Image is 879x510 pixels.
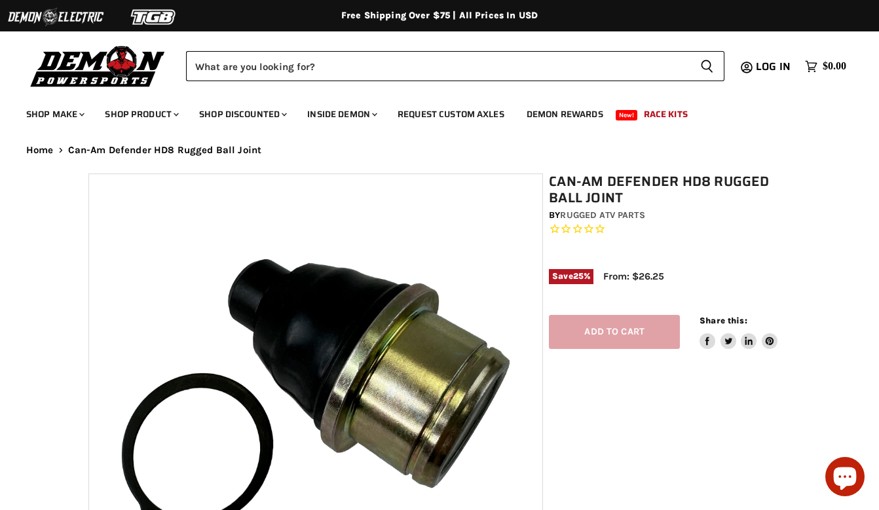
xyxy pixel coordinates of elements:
form: Product [186,51,724,81]
img: Demon Electric Logo 2 [7,5,105,29]
a: Race Kits [634,101,698,128]
span: Save % [549,269,593,283]
a: Demon Rewards [517,101,613,128]
span: New! [616,110,638,120]
a: Log in [750,61,798,73]
ul: Main menu [16,96,843,128]
span: $0.00 [823,60,846,73]
span: Rated 0.0 out of 5 stars 0 reviews [549,223,797,236]
a: Rugged ATV Parts [560,209,645,221]
aside: Share this: [700,315,777,350]
h1: Can-Am Defender HD8 Rugged Ball Joint [549,173,797,206]
span: 25 [573,271,584,281]
img: Demon Powersports [26,43,170,89]
a: Home [26,145,54,156]
span: Share this: [700,316,747,325]
a: $0.00 [798,57,853,76]
span: Can-Am Defender HD8 Rugged Ball Joint [68,145,262,156]
div: by [549,208,797,223]
a: Shop Product [95,101,187,128]
span: From: $26.25 [603,270,664,282]
a: Shop Make [16,101,92,128]
a: Request Custom Axles [388,101,514,128]
img: TGB Logo 2 [105,5,203,29]
a: Shop Discounted [189,101,295,128]
a: Inside Demon [297,101,385,128]
span: Log in [756,58,791,75]
input: Search [186,51,690,81]
inbox-online-store-chat: Shopify online store chat [821,457,869,500]
button: Search [690,51,724,81]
